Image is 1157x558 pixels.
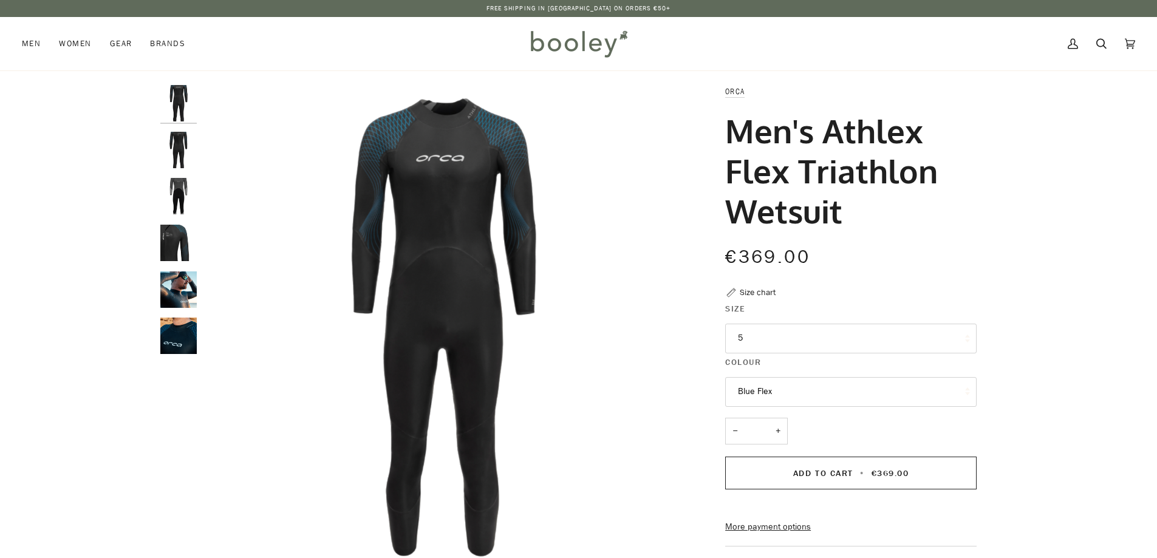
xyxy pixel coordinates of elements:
button: + [768,418,788,445]
a: Orca [725,86,745,97]
img: Orca Men's Athlex Flex Triathlon Wetsuit Blue Flex - Booley Galway [160,85,197,121]
input: Quantity [725,418,788,445]
span: Men [22,38,41,50]
button: 5 [725,324,977,353]
img: Orca Men's Athlex Flex Triathlon Wetsuit Blue Flex - Booley Galway [160,271,197,308]
img: Booley [525,26,632,61]
img: Orca Men's Athlex Flex Triathlon Wetsuit Blue Flex - Booley Galway [160,318,197,354]
button: − [725,418,745,445]
button: Add to Cart • €369.00 [725,457,977,489]
a: Brands [141,17,194,70]
p: Free Shipping in [GEOGRAPHIC_DATA] on Orders €50+ [486,4,671,13]
a: Gear [101,17,142,70]
span: €369.00 [872,468,909,479]
a: More payment options [725,520,977,534]
a: Women [50,17,100,70]
img: Orca Men's Athlex Flex Triathlon Wetsuit Blue Flex - Booley Galway [160,178,197,214]
span: Colour [725,356,761,369]
img: Orca Men's Athlex Flex Triathlon Wetsuit Blue Flex - Booley Galway [160,225,197,261]
h1: Men's Athlex Flex Triathlon Wetsuit [725,111,968,231]
span: Add to Cart [793,468,853,479]
div: Size chart [740,286,776,299]
img: Orca Men's Athlex Flex Triathlon Wetsuit Blue Flex - Booley Galway [160,132,197,168]
button: Blue Flex [725,377,977,407]
span: Brands [150,38,185,50]
span: Gear [110,38,132,50]
span: Size [725,302,745,315]
span: Women [59,38,91,50]
span: • [856,468,868,479]
a: Men [22,17,50,70]
span: €369.00 [725,245,810,270]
